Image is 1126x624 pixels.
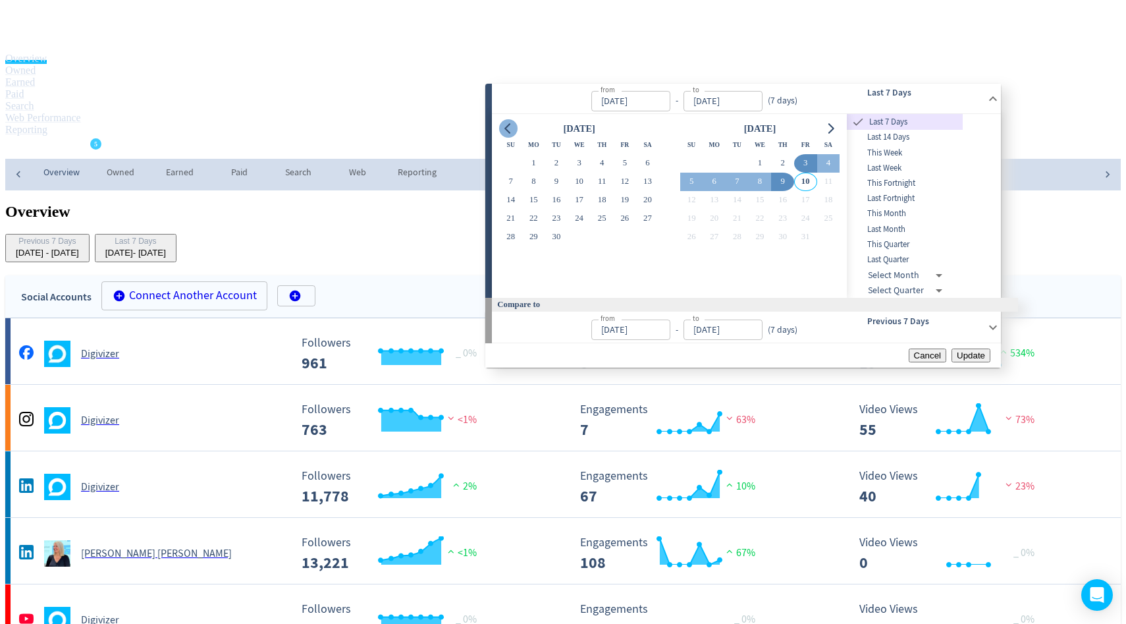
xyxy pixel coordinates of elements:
th: Friday [614,136,637,154]
th: Saturday [636,136,659,154]
button: Connect Another Account [101,281,267,310]
div: Last Fortnight [847,191,963,206]
button: 25 [817,210,840,228]
a: Owned [91,159,150,190]
img: negative-performance.svg [723,413,736,423]
label: from [601,85,615,96]
span: Last Fortnight [847,192,963,205]
button: 4 [817,154,840,173]
button: Go to previous month [499,119,518,138]
h6: Previous 7 Days [867,314,983,329]
button: 16 [545,191,568,210]
span: Last 14 Days [847,131,963,144]
button: 22 [749,210,772,228]
span: Last 7 Days [867,116,963,128]
text: 5 [94,140,97,148]
span: This Fortnight [847,177,963,190]
button: 15 [522,191,545,210]
svg: Followers 763 [295,403,493,438]
button: 1 [749,154,772,173]
span: _ 0% [456,347,477,360]
button: 24 [794,210,817,228]
div: Open Intercom Messenger [1081,579,1113,611]
a: Digivizer undefinedDigivizer Followers 961 Followers 961 _ 0% Engagements 3 Engagements 3 25% Vid... [5,318,1121,384]
div: This Week [847,146,963,161]
div: [DATE] [740,122,780,136]
div: - [670,94,684,107]
button: 13 [636,173,659,191]
button: 1 [522,154,545,173]
div: [DATE] [560,122,599,136]
span: 63% [723,413,755,426]
span: Digivizer [20,138,61,159]
img: Digivizer undefined [44,407,70,434]
span: Last Week [847,162,963,175]
button: 15 [749,191,772,210]
button: 12 [680,191,703,210]
span: Last Quarter [847,254,963,266]
button: 11 [817,173,840,191]
img: Emma Lo Russo undefined [44,540,70,567]
img: negative-performance.svg [1002,480,1015,490]
button: 24 [568,210,591,228]
button: 14 [499,191,522,210]
a: Reporting [5,124,47,135]
span: 23% [1002,480,1034,493]
th: Sunday [499,136,522,154]
a: Paid [5,88,24,99]
button: 7 [726,173,749,191]
a: Earned [5,76,35,88]
button: 27 [636,210,659,228]
label: to [693,314,699,324]
div: Select Quarter [868,283,947,298]
img: positive-performance.svg [450,480,463,490]
div: Last 7 Days [105,237,166,248]
th: Saturday [817,136,840,154]
div: Select Month [868,268,947,283]
th: Thursday [771,136,794,154]
a: Paid [209,159,269,190]
button: 6 [703,173,726,191]
button: 25 [591,210,614,228]
button: 17 [568,191,591,210]
h6: Last 7 Days [867,86,983,100]
span: 10% [723,480,755,493]
a: Overview [32,159,91,190]
button: 21 [499,210,522,228]
button: Last 7 Days[DATE]- [DATE] [95,234,176,262]
a: Earned [150,159,209,190]
button: 12 [614,173,637,191]
svg: Engagements 108 [574,536,771,571]
th: Sunday [680,136,703,154]
h5: [PERSON_NAME] [PERSON_NAME] [81,547,232,561]
a: Digivizer undefinedDigivizer Followers 11,778 Followers 11,778 2% Engagements 67 Engagements 67 1... [5,451,1121,517]
h5: Digivizer [81,347,119,361]
button: 16 [771,191,794,210]
button: 30 [771,228,794,246]
span: 67% [723,546,755,559]
button: 8 [522,173,545,191]
img: negative-performance.svg [1002,413,1015,423]
a: Web Performance [5,112,81,123]
svg: Followers 11,778 [295,470,493,505]
th: Wednesday [749,136,772,154]
button: 11 [591,173,614,191]
span: expand_more [65,140,80,156]
div: [DATE] - [DATE] [105,248,166,258]
img: positive-performance.svg [723,546,736,556]
span: <1% [444,546,477,559]
button: 10 [568,173,591,191]
button: Update [952,349,990,362]
a: Digivizer undefinedDigivizer Followers 763 Followers 763 <1% Engagements 7 Engagements 7 63% Vide... [5,385,1121,451]
span: 2% [450,480,477,493]
h5: Digivizer [81,480,119,494]
img: positive-performance.svg [723,480,736,490]
button: Cancel [909,349,947,362]
button: 5 [614,154,637,173]
div: Last Quarter [847,252,963,268]
a: Web [328,159,387,190]
div: This Quarter [847,237,963,252]
button: 23 [545,210,568,228]
button: 3 [568,154,591,173]
a: Reporting [387,159,447,190]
